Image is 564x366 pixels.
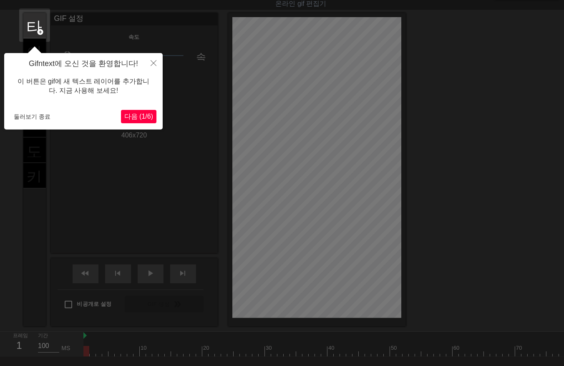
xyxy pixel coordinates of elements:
[144,53,163,72] button: 닫다
[121,110,156,123] button: 다음
[10,59,156,69] h4: Gifntext에 오신 것을 환영합니다!
[10,110,54,123] button: 둘러보기 종료
[124,113,153,120] span: 다음 (1/6)
[10,69,156,104] div: 이 버튼은 gif에 새 텍스트 레이어를 추가합니다. 지금 사용해 보세요!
